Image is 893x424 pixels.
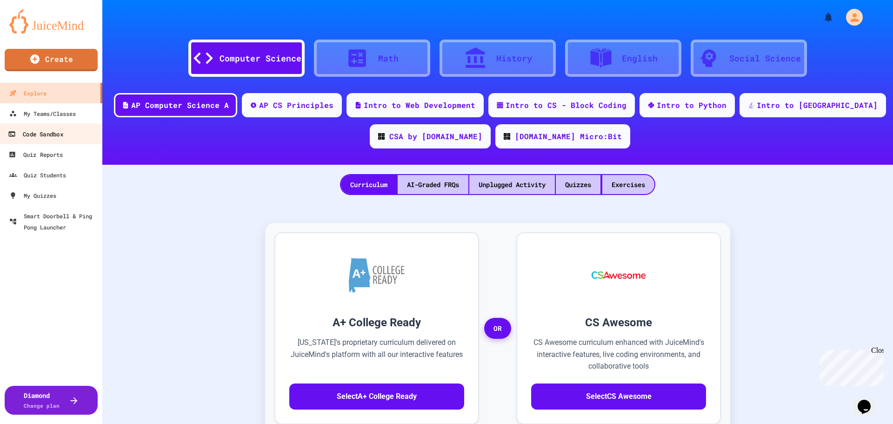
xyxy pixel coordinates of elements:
button: SelectCS Awesome [531,384,706,410]
img: A+ College Ready [349,258,405,293]
div: Unplugged Activity [469,175,555,194]
div: Social Science [729,52,801,65]
div: My Teams/Classes [9,108,76,119]
div: Diamond [24,390,60,410]
div: CSA by [DOMAIN_NAME] [389,131,482,142]
button: SelectA+ College Ready [289,384,464,410]
iframe: chat widget [854,387,884,415]
div: My Notifications [806,9,836,25]
iframe: chat widget [816,346,884,386]
div: History [496,52,532,65]
div: AP CS Principles [259,100,333,111]
div: Explore [9,87,47,99]
a: Create [5,49,98,71]
div: Intro to [GEOGRAPHIC_DATA] [757,100,878,111]
div: Intro to Python [657,100,726,111]
img: CS Awesome [582,247,655,303]
div: English [622,52,658,65]
span: OR [484,318,511,339]
div: Math [378,52,399,65]
div: Quizzes [556,175,600,194]
h3: A+ College Ready [289,314,464,331]
p: [US_STATE]'s proprietary curriculum delivered on JuiceMind's platform with all our interactive fe... [289,337,464,372]
div: My Account [836,7,865,28]
img: CODE_logo_RGB.png [504,133,510,140]
div: Curriculum [341,175,397,194]
span: Change plan [24,402,60,409]
div: Quiz Reports [8,149,63,160]
div: Chat with us now!Close [4,4,64,59]
div: Computer Science [220,52,301,65]
button: DiamondChange plan [5,386,98,415]
img: logo-orange.svg [9,9,93,34]
img: CODE_logo_RGB.png [378,133,385,140]
div: Quiz Students [9,169,66,181]
div: Exercises [602,175,654,194]
p: CS Awesome curriculum enhanced with JuiceMind's interactive features, live coding environments, a... [531,337,706,372]
div: AP Computer Science A [131,100,229,111]
div: Intro to CS - Block Coding [506,100,626,111]
div: Code Sandbox [8,128,63,140]
div: Smart Doorbell & Ping Pong Launcher [9,210,99,233]
div: My Quizzes [9,190,56,201]
h3: CS Awesome [531,314,706,331]
div: [DOMAIN_NAME] Micro:Bit [515,131,622,142]
div: AI-Graded FRQs [398,175,468,194]
div: Intro to Web Development [364,100,475,111]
